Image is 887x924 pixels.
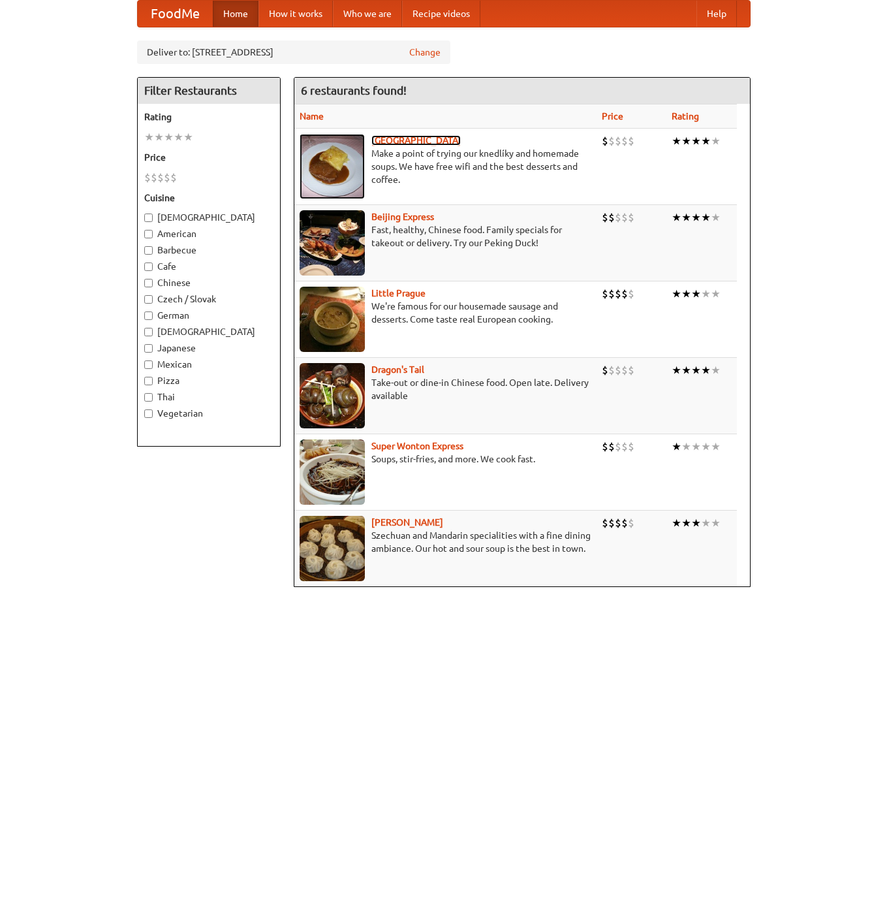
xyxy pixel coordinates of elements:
[144,260,273,273] label: Cafe
[711,363,721,377] li: ★
[144,151,273,164] h5: Price
[144,191,273,204] h5: Cuisine
[144,279,153,287] input: Chinese
[672,439,681,454] li: ★
[711,134,721,148] li: ★
[144,309,273,322] label: German
[144,211,273,224] label: [DEMOGRAPHIC_DATA]
[300,287,365,352] img: littleprague.jpg
[183,130,193,144] li: ★
[615,134,621,148] li: $
[691,363,701,377] li: ★
[164,170,170,185] li: $
[371,135,461,146] a: [GEOGRAPHIC_DATA]
[621,516,628,530] li: $
[608,134,615,148] li: $
[258,1,333,27] a: How it works
[615,363,621,377] li: $
[154,130,164,144] li: ★
[602,134,608,148] li: $
[602,210,608,225] li: $
[711,210,721,225] li: ★
[300,453,592,466] p: Soups, stir-fries, and more. We cook fast.
[300,111,324,121] a: Name
[672,287,681,301] li: ★
[144,170,151,185] li: $
[615,210,621,225] li: $
[144,360,153,369] input: Mexican
[144,130,154,144] li: ★
[300,363,365,428] img: dragon.jpg
[144,328,153,336] input: [DEMOGRAPHIC_DATA]
[144,246,153,255] input: Barbecue
[144,293,273,306] label: Czech / Slovak
[602,111,623,121] a: Price
[371,212,434,222] b: Beijing Express
[144,227,273,240] label: American
[300,223,592,249] p: Fast, healthy, Chinese food. Family specials for takeout or delivery. Try our Peking Duck!
[144,214,153,222] input: [DEMOGRAPHIC_DATA]
[681,516,691,530] li: ★
[138,1,213,27] a: FoodMe
[608,439,615,454] li: $
[371,517,443,528] b: [PERSON_NAME]
[300,300,592,326] p: We're famous for our housemade sausage and desserts. Come taste real European cooking.
[628,134,634,148] li: $
[672,516,681,530] li: ★
[300,134,365,199] img: czechpoint.jpg
[213,1,258,27] a: Home
[371,288,426,298] a: Little Prague
[300,529,592,555] p: Szechuan and Mandarin specialities with a fine dining ambiance. Our hot and sour soup is the best...
[144,374,273,387] label: Pizza
[144,244,273,257] label: Barbecue
[402,1,480,27] a: Recipe videos
[371,364,424,375] a: Dragon's Tail
[691,134,701,148] li: ★
[621,134,628,148] li: $
[144,110,273,123] h5: Rating
[691,210,701,225] li: ★
[691,287,701,301] li: ★
[144,295,153,304] input: Czech / Slovak
[621,210,628,225] li: $
[144,230,153,238] input: American
[628,210,634,225] li: $
[621,439,628,454] li: $
[144,342,273,355] label: Japanese
[615,516,621,530] li: $
[144,377,153,385] input: Pizza
[628,363,634,377] li: $
[371,441,463,451] b: Super Wonton Express
[144,409,153,418] input: Vegetarian
[701,516,711,530] li: ★
[711,287,721,301] li: ★
[144,407,273,420] label: Vegetarian
[144,325,273,338] label: [DEMOGRAPHIC_DATA]
[602,363,608,377] li: $
[333,1,402,27] a: Who we are
[157,170,164,185] li: $
[711,516,721,530] li: ★
[608,516,615,530] li: $
[300,147,592,186] p: Make a point of trying our knedlíky and homemade soups. We have free wifi and the best desserts a...
[602,516,608,530] li: $
[701,287,711,301] li: ★
[144,393,153,402] input: Thai
[615,287,621,301] li: $
[701,134,711,148] li: ★
[174,130,183,144] li: ★
[672,111,699,121] a: Rating
[608,363,615,377] li: $
[681,439,691,454] li: ★
[144,358,273,371] label: Mexican
[608,210,615,225] li: $
[681,134,691,148] li: ★
[137,40,450,64] div: Deliver to: [STREET_ADDRESS]
[144,311,153,320] input: German
[628,287,634,301] li: $
[301,84,407,97] ng-pluralize: 6 restaurants found!
[628,516,634,530] li: $
[711,439,721,454] li: ★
